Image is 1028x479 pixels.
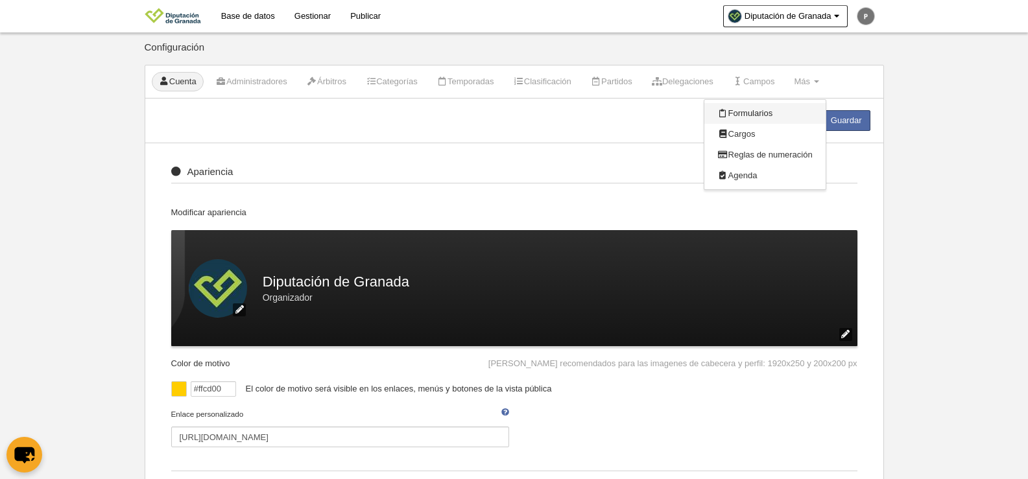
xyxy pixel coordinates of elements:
[171,408,510,447] label: Enlace personalizado
[430,72,501,91] a: Temporadas
[488,346,857,369] div: [PERSON_NAME] recomendados para las imagenes de cabecera y perfil: 1920x250 y 200x200 px
[171,346,243,369] div: Color de motivo
[704,124,825,145] a: Cargos
[300,72,353,91] a: Árbitros
[236,381,857,397] div: El color de motivo será visible en los enlaces, menús y botones de la vista pública
[728,10,741,23] img: Oa6SvBRBA39l.30x30.jpg
[704,165,825,186] a: Agenda
[209,72,294,91] a: Administradores
[171,167,857,184] div: Apariencia
[745,10,831,23] span: Diputación de Granada
[584,72,640,91] a: Partidos
[822,110,870,131] a: Guardar
[645,72,721,91] a: Delegaciones
[152,72,204,91] a: Cuenta
[726,72,782,91] a: Campos
[704,103,825,124] a: Formularios
[857,8,874,25] img: c2l6ZT0zMHgzMCZmcz05JnRleHQ9UCZiZz03NTc1NzU%3D.png
[6,437,42,473] button: chat-button
[723,5,848,27] a: Diputación de Granada
[145,42,884,65] div: Configuración
[171,207,857,230] div: Modificar apariencia
[704,145,825,165] a: Reglas de numeración
[507,72,579,91] a: Clasificación
[359,72,425,91] a: Categorías
[787,72,826,91] a: Más
[145,8,201,23] img: Diputación de Granada
[171,426,510,447] input: Enlace personalizado
[794,76,810,86] span: Más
